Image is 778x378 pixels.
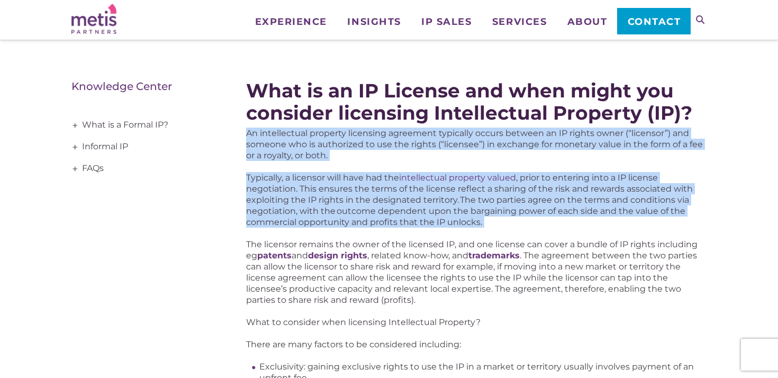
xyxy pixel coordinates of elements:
[246,128,707,161] p: An intellectual property licensing agreement typically occurs between an IP rights owner (“licens...
[246,79,692,124] strong: What is an IP License and when might you consider licensing Intellectual Property (IP)?
[71,136,214,158] a: Informal IP
[246,339,707,350] p: There are many factors to be considered including:
[69,115,81,136] span: +
[71,80,172,93] a: Knowledge Center
[617,8,691,34] a: Contact
[71,4,116,34] img: Metis Partners
[347,17,401,26] span: Insights
[257,250,292,260] a: patents
[246,239,707,305] p: The licensor remains the owner of the licensed IP, and one license can cover a bundle of IP right...
[255,17,327,26] span: Experience
[71,114,214,136] a: What is a Formal IP?
[468,250,520,260] a: trademarks
[567,17,608,26] span: About
[421,17,472,26] span: IP Sales
[308,250,367,260] a: design rights
[69,158,81,179] span: +
[492,17,547,26] span: Services
[246,317,707,328] p: What to consider when licensing Intellectual Property?
[628,17,681,26] span: Contact
[399,173,516,183] a: intellectual property valued
[71,158,214,179] a: FAQs
[246,172,707,228] p: Typically, a licensor will have had the , prior to entering into a IP license negotiation. This e...
[69,137,81,158] span: +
